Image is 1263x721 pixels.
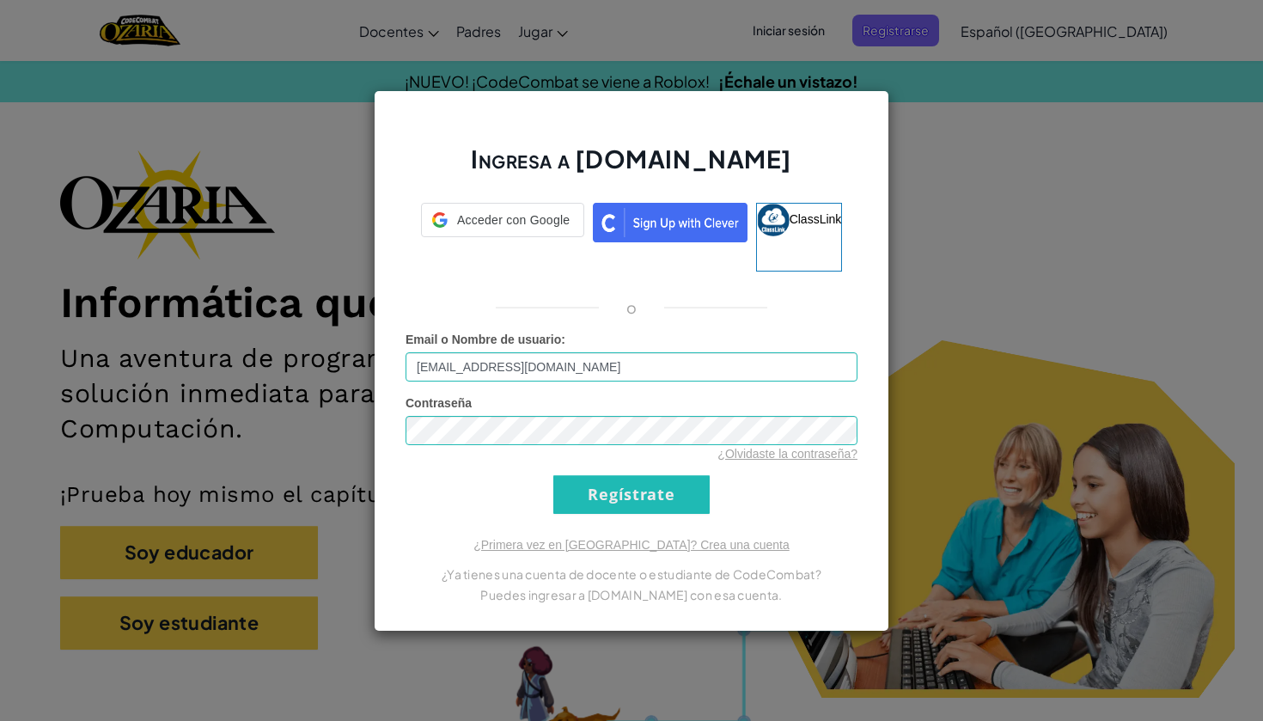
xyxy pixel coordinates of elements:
[790,211,842,225] span: ClassLink
[455,211,573,229] span: Acceder con Google
[406,331,565,348] label: :
[593,203,747,242] img: clever_sso_button@2x.png
[406,396,472,410] span: Contraseña
[757,204,790,236] img: classlink-logo-small.png
[421,203,584,272] a: Acceder con GoogleAcceder con Google. Se abre en una pestaña nueva
[412,235,593,273] iframe: Botón de Acceder con Google
[473,538,790,552] a: ¿Primera vez en [GEOGRAPHIC_DATA]? Crea una cuenta
[406,564,857,584] p: ¿Ya tienes una cuenta de docente o estudiante de CodeCombat?
[910,17,1246,327] iframe: Diálogo de Acceder con Google
[406,333,561,346] span: Email o Nombre de usuario
[406,584,857,605] p: Puedes ingresar a [DOMAIN_NAME] con esa cuenta.
[421,235,584,273] div: Acceder con Google. Se abre en una pestaña nueva
[553,475,710,514] input: Regístrate
[421,203,584,237] div: Acceder con Google
[717,447,857,461] a: ¿Olvidaste la contraseña?
[626,297,637,318] p: o
[406,143,857,192] h2: Ingresa a [DOMAIN_NAME]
